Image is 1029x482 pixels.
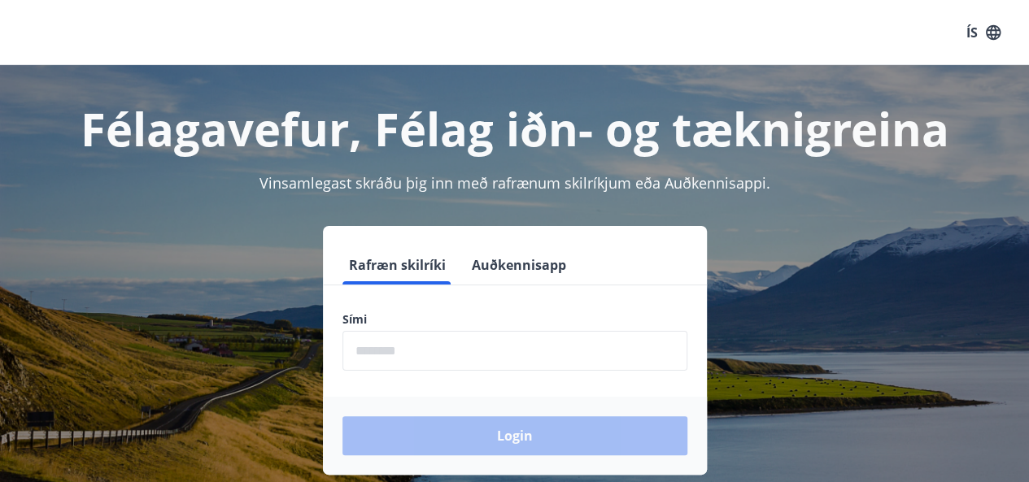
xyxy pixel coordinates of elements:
[342,311,687,328] label: Sími
[259,173,770,193] span: Vinsamlegast skráðu þig inn með rafrænum skilríkjum eða Auðkennisappi.
[957,18,1009,47] button: ÍS
[342,245,452,284] button: Rafræn skilríki
[20,98,1009,159] h1: Félagavefur, Félag iðn- og tæknigreina
[465,245,573,284] button: Auðkennisapp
